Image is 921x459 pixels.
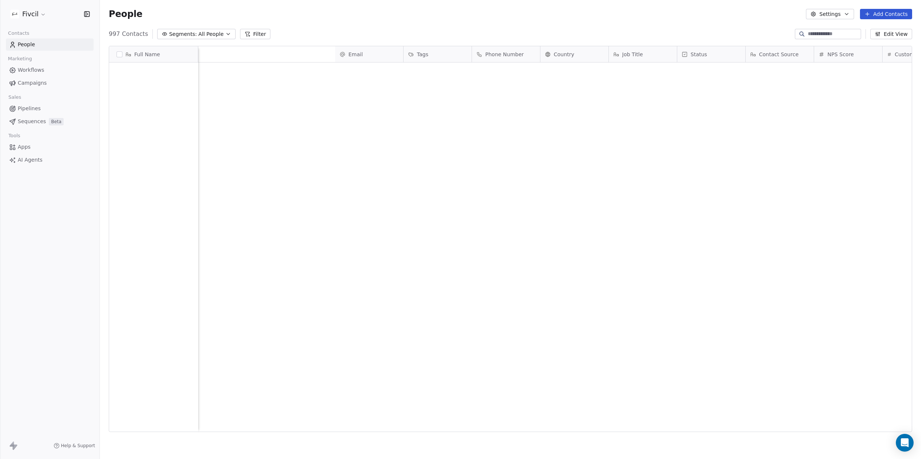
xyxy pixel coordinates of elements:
span: Apps [18,143,31,151]
span: Fivcil [22,9,38,19]
span: NPS Score [827,51,854,58]
span: Contacts [5,28,33,39]
span: Segments: [169,30,197,38]
button: Filter [240,29,271,39]
a: Pipelines [6,102,94,115]
a: People [6,38,94,51]
a: AI Agents [6,154,94,166]
span: Sales [5,92,24,103]
span: Help & Support [61,443,95,449]
span: Job Title [622,51,643,58]
div: Status [677,46,745,62]
div: Full Name [109,46,198,62]
span: Workflows [18,66,44,74]
span: Country [554,51,574,58]
span: All People [198,30,223,38]
div: Email [335,46,403,62]
div: Country [540,46,608,62]
span: 997 Contacts [109,30,148,38]
div: grid [109,63,198,432]
span: Email [348,51,363,58]
div: Contact Source [746,46,814,62]
button: Fivcil [9,8,48,20]
a: SequencesBeta [6,115,94,128]
span: People [18,41,35,48]
div: Open Intercom Messenger [896,434,914,452]
span: Phone Number [485,51,524,58]
a: Help & Support [54,443,95,449]
span: Pipelines [18,105,41,112]
span: Contact Source [759,51,799,58]
span: Sequences [18,118,46,125]
button: Settings [806,9,854,19]
div: Tags [404,46,472,62]
a: Campaigns [6,77,94,89]
button: Edit View [870,29,912,39]
div: Phone Number [472,46,540,62]
button: Add Contacts [860,9,912,19]
span: AI Agents [18,156,43,164]
img: Fivcil_Square_Logo.png [10,10,19,18]
span: Campaigns [18,79,47,87]
span: Marketing [5,53,35,64]
div: Job Title [609,46,677,62]
a: Workflows [6,64,94,76]
a: Apps [6,141,94,153]
span: People [109,9,142,20]
div: NPS Score [814,46,882,62]
span: Full Name [134,51,160,58]
span: Status [691,51,707,58]
span: Tools [5,130,23,141]
span: Beta [49,118,64,125]
span: Tags [417,51,428,58]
